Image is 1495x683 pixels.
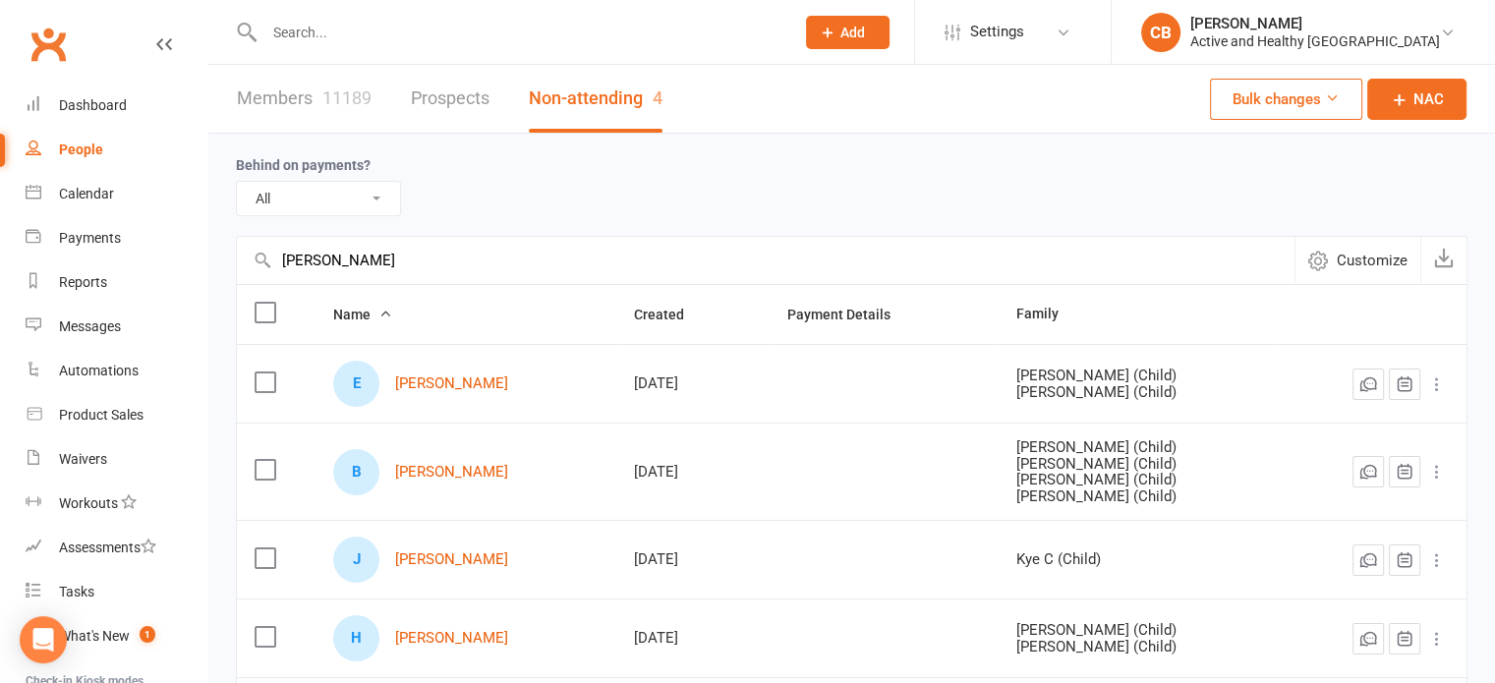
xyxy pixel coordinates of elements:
[395,630,508,647] a: [PERSON_NAME]
[24,20,73,69] a: Clubworx
[26,172,207,216] a: Calendar
[1367,79,1466,120] a: NAC
[259,19,780,46] input: Search...
[1413,87,1444,111] span: NAC
[59,584,94,599] div: Tasks
[26,349,207,393] a: Automations
[333,537,379,583] div: J
[333,361,379,407] div: E
[237,65,372,133] a: Members11189
[333,303,392,326] button: Name
[59,186,114,201] div: Calendar
[1294,237,1420,284] button: Customize
[59,451,107,467] div: Waivers
[26,482,207,526] a: Workouts
[634,630,752,647] div: [DATE]
[1337,249,1408,272] span: Customize
[1190,32,1440,50] div: Active and Healthy [GEOGRAPHIC_DATA]
[333,307,392,322] span: Name
[1016,368,1261,384] div: [PERSON_NAME] (Child)
[59,540,156,555] div: Assessments
[236,157,371,173] label: Behind on payments?
[26,393,207,437] a: Product Sales
[59,495,118,511] div: Workouts
[26,305,207,349] a: Messages
[333,615,379,661] div: H
[653,87,662,108] div: 4
[1016,622,1261,639] div: [PERSON_NAME] (Child)
[59,363,139,378] div: Automations
[806,16,890,49] button: Add
[322,87,372,108] div: 11189
[59,97,127,113] div: Dashboard
[59,142,103,157] div: People
[395,375,508,392] a: [PERSON_NAME]
[1016,472,1261,488] div: [PERSON_NAME] (Child)
[1016,488,1261,505] div: [PERSON_NAME] (Child)
[1016,439,1261,456] div: [PERSON_NAME] (Child)
[840,25,865,40] span: Add
[634,464,752,481] div: [DATE]
[26,437,207,482] a: Waivers
[59,230,121,246] div: Payments
[1190,15,1440,32] div: [PERSON_NAME]
[787,303,912,326] button: Payment Details
[1210,79,1362,120] button: Bulk changes
[59,274,107,290] div: Reports
[59,318,121,334] div: Messages
[1016,639,1261,655] div: [PERSON_NAME] (Child)
[1016,456,1261,473] div: [PERSON_NAME] (Child)
[411,65,489,133] a: Prospects
[26,570,207,614] a: Tasks
[999,285,1279,344] th: Family
[634,551,752,568] div: [DATE]
[26,614,207,658] a: What's New1
[529,65,662,133] a: Non-attending4
[26,216,207,260] a: Payments
[26,526,207,570] a: Assessments
[1016,384,1261,401] div: [PERSON_NAME] (Child)
[970,10,1024,54] span: Settings
[634,307,706,322] span: Created
[1016,551,1261,568] div: Kye C (Child)
[395,464,508,481] a: [PERSON_NAME]
[395,551,508,568] a: [PERSON_NAME]
[634,303,706,326] button: Created
[333,449,379,495] div: B
[787,307,912,322] span: Payment Details
[26,260,207,305] a: Reports
[140,626,155,643] span: 1
[1141,13,1180,52] div: CB
[26,128,207,172] a: People
[59,628,130,644] div: What's New
[20,616,67,663] div: Open Intercom Messenger
[634,375,752,392] div: [DATE]
[26,84,207,128] a: Dashboard
[59,407,144,423] div: Product Sales
[237,237,1294,284] input: Search by contact name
